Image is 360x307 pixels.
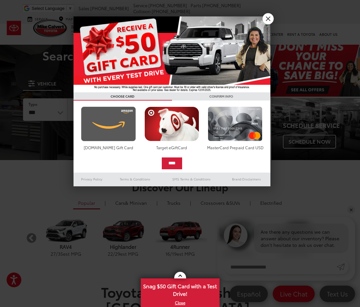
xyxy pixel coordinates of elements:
[143,145,201,150] div: Target eGiftCard
[74,92,172,101] h3: CHOOSE CARD
[110,175,160,183] a: Terms & Conditions
[160,175,222,183] a: SMS Terms & Conditions
[222,175,270,183] a: Brand Disclaimers
[143,106,201,141] img: targetcard.png
[79,145,138,150] div: [DOMAIN_NAME] Gift Card
[172,92,270,101] h3: CONFIRM INFO
[206,106,264,141] img: mastercard.png
[141,279,219,299] span: Snag $50 Gift Card with a Test Drive!
[74,175,110,183] a: Privacy Policy
[74,16,270,92] img: 55838_top_625864.jpg
[206,145,264,150] div: MasterCard Prepaid Card USD
[79,106,138,141] img: amazoncard.png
